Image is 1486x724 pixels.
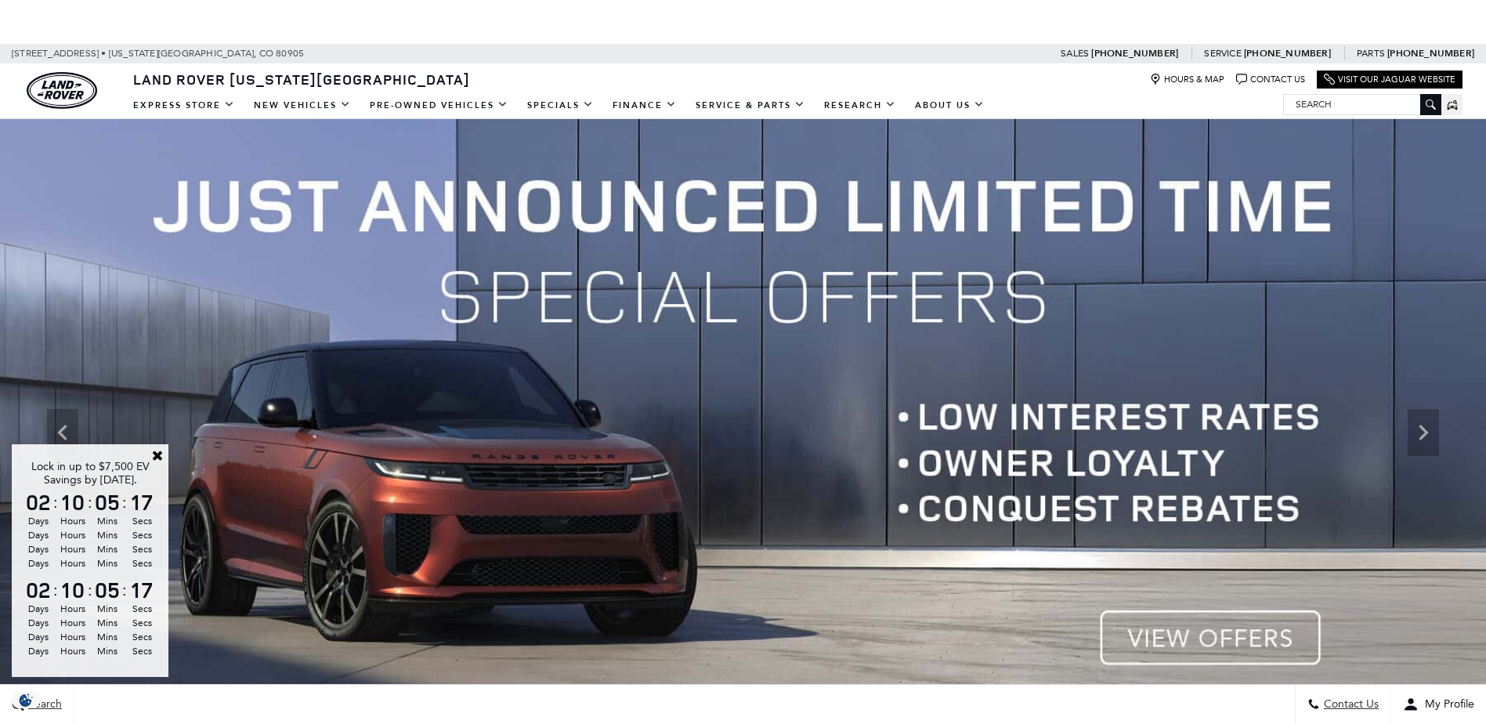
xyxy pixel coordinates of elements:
[906,92,994,119] a: About Us
[1387,47,1474,60] a: [PHONE_NUMBER]
[24,616,53,630] span: Days
[58,630,88,644] span: Hours
[1150,74,1224,85] a: Hours & Map
[1091,47,1178,60] a: [PHONE_NUMBER]
[1284,95,1441,114] input: Search
[124,70,479,89] a: Land Rover [US_STATE][GEOGRAPHIC_DATA]
[1244,47,1331,60] a: [PHONE_NUMBER]
[24,556,53,570] span: Days
[58,616,88,630] span: Hours
[150,448,165,462] a: Close
[815,92,906,119] a: Research
[24,491,53,513] span: 02
[12,44,107,63] span: [STREET_ADDRESS] •
[92,528,122,542] span: Mins
[24,528,53,542] span: Days
[88,491,92,514] span: :
[244,92,360,119] a: New Vehicles
[1408,409,1439,456] div: Next
[127,602,157,616] span: Secs
[1419,698,1474,711] span: My Profile
[360,92,518,119] a: Pre-Owned Vehicles
[686,92,815,119] a: Service & Parts
[53,491,58,514] span: :
[8,692,44,708] section: Click to Open Cookie Consent Modal
[127,514,157,528] span: Secs
[8,692,44,708] img: Opt-Out Icon
[58,542,88,556] span: Hours
[259,44,273,63] span: CO
[27,72,97,109] img: Land Rover
[127,542,157,556] span: Secs
[1357,48,1385,59] span: Parts
[58,514,88,528] span: Hours
[603,92,686,119] a: Finance
[92,602,122,616] span: Mins
[58,602,88,616] span: Hours
[58,556,88,570] span: Hours
[58,579,88,601] span: 10
[24,579,53,601] span: 02
[92,491,122,513] span: 05
[12,48,304,59] a: [STREET_ADDRESS] • [US_STATE][GEOGRAPHIC_DATA], CO 80905
[24,630,53,644] span: Days
[1061,48,1089,59] span: Sales
[92,514,122,528] span: Mins
[92,630,122,644] span: Mins
[1204,48,1241,59] span: Service
[88,578,92,602] span: :
[109,44,257,63] span: [US_STATE][GEOGRAPHIC_DATA],
[1320,698,1379,711] span: Contact Us
[53,578,58,602] span: :
[1324,74,1455,85] a: Visit Our Jaguar Website
[127,630,157,644] span: Secs
[127,616,157,630] span: Secs
[58,644,88,658] span: Hours
[92,556,122,570] span: Mins
[127,556,157,570] span: Secs
[127,644,157,658] span: Secs
[133,70,470,89] span: Land Rover [US_STATE][GEOGRAPHIC_DATA]
[124,92,994,119] nav: Main Navigation
[24,644,53,658] span: Days
[127,528,157,542] span: Secs
[24,542,53,556] span: Days
[31,460,150,487] span: Lock in up to $7,500 EV Savings by [DATE].
[122,491,127,514] span: :
[47,409,78,456] div: Previous
[92,542,122,556] span: Mins
[92,616,122,630] span: Mins
[276,44,304,63] span: 80905
[92,579,122,601] span: 05
[24,514,53,528] span: Days
[124,92,244,119] a: EXPRESS STORE
[518,92,603,119] a: Specials
[92,644,122,658] span: Mins
[1236,74,1305,85] a: Contact Us
[58,491,88,513] span: 10
[122,578,127,602] span: :
[24,602,53,616] span: Days
[1391,685,1486,724] button: Open user profile menu
[127,579,157,601] span: 17
[127,491,157,513] span: 17
[27,72,97,109] a: land-rover
[58,528,88,542] span: Hours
